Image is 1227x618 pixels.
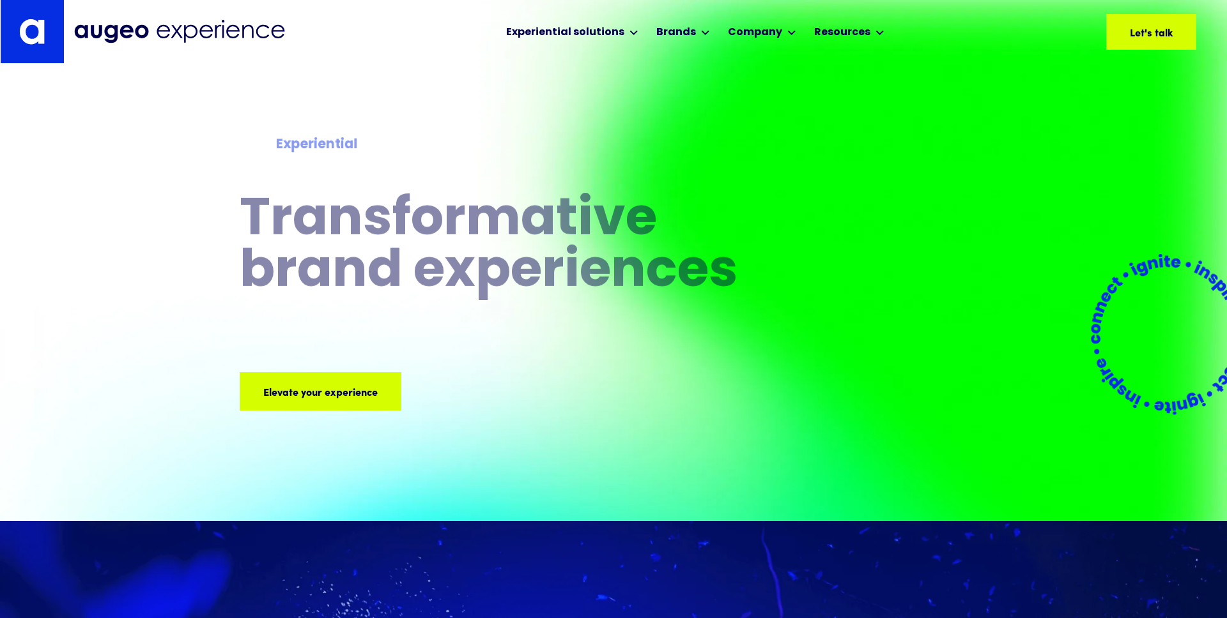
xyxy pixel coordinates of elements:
div: Company [728,25,782,40]
a: Let's talk [1106,14,1196,50]
div: Experiential solutions [506,25,624,40]
h1: Transformative brand experiences [240,195,792,299]
div: Brands [656,25,696,40]
div: Resources [814,25,870,40]
div: Experiential [276,135,755,155]
a: Elevate your experience [240,372,401,411]
img: Augeo Experience business unit full logo in midnight blue. [74,20,285,43]
img: Augeo's "a" monogram decorative logo in white. [19,19,45,45]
